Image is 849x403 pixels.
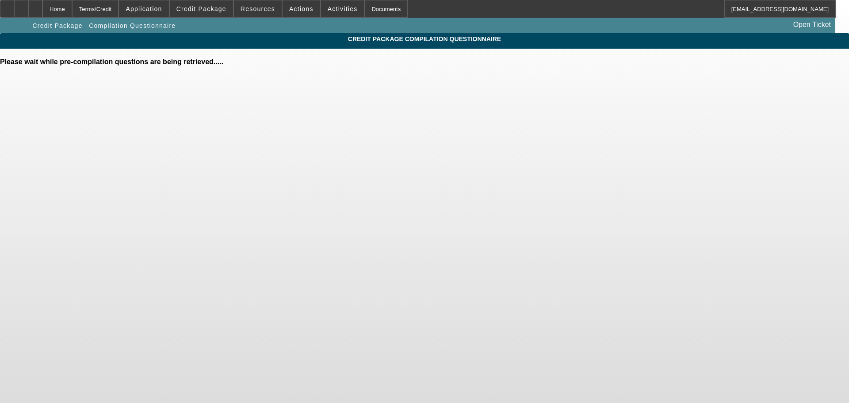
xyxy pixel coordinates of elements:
[7,35,842,42] span: Credit Package Compilation Questionnaire
[790,17,834,32] a: Open Ticket
[234,0,282,17] button: Resources
[119,0,168,17] button: Application
[32,22,82,29] span: Credit Package
[30,18,84,34] button: Credit Package
[176,5,226,12] span: Credit Package
[87,18,178,34] button: Compilation Questionnaire
[241,5,275,12] span: Resources
[289,5,314,12] span: Actions
[321,0,364,17] button: Activities
[283,0,320,17] button: Actions
[126,5,162,12] span: Application
[328,5,358,12] span: Activities
[170,0,233,17] button: Credit Package
[89,22,176,29] span: Compilation Questionnaire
